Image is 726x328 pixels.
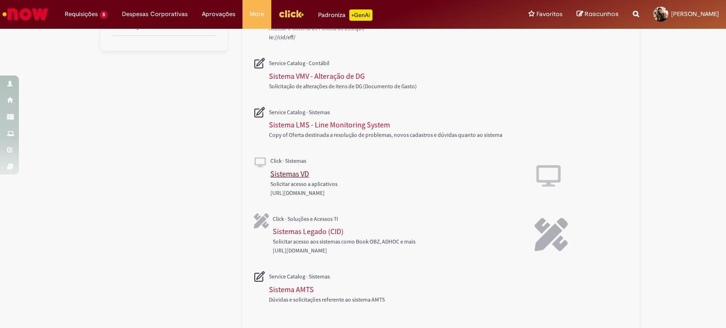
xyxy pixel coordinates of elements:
a: Rascunhos [577,10,619,19]
span: Rascunhos [585,9,619,18]
span: Despesas Corporativas [122,9,188,19]
span: [PERSON_NAME] [671,10,719,18]
span: Aprovações [202,9,235,19]
span: Favoritos [536,9,562,19]
img: click_logo_yellow_360x200.png [278,7,304,21]
span: 5 [100,11,108,19]
span: More [250,9,264,19]
div: Padroniza [318,9,372,21]
img: ServiceNow [1,5,50,24]
p: +GenAi [349,9,372,21]
span: Requisições [65,9,98,19]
